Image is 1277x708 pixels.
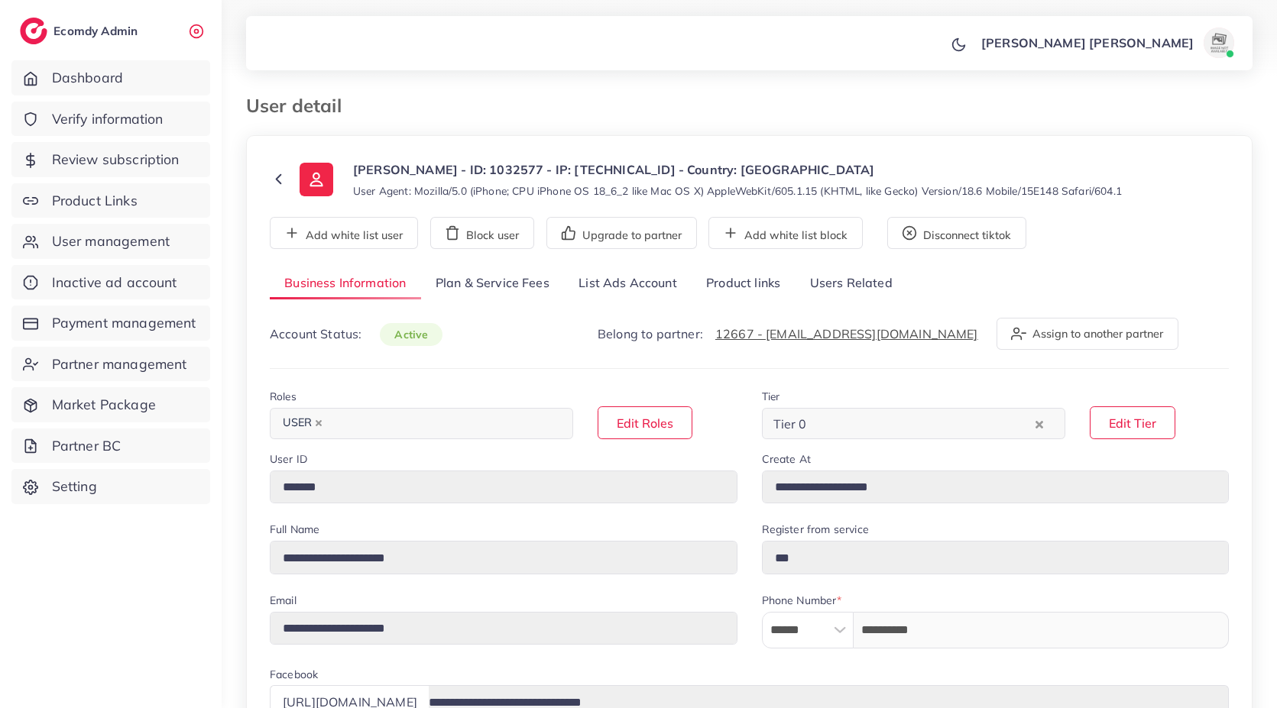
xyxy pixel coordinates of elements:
span: Inactive ad account [52,273,177,293]
a: Product links [692,267,795,300]
label: Tier [762,389,780,404]
span: active [380,323,442,346]
button: Upgrade to partner [546,217,697,249]
a: Market Package [11,387,210,422]
div: Search for option [762,408,1065,439]
button: Edit Roles [598,406,692,439]
button: Add white list block [708,217,863,249]
p: Account Status: [270,325,442,344]
span: Payment management [52,313,196,333]
button: Block user [430,217,534,249]
span: Market Package [52,395,156,415]
button: Disconnect tiktok [887,217,1026,249]
p: [PERSON_NAME] [PERSON_NAME] [981,34,1194,52]
img: ic-user-info.36bf1079.svg [300,163,333,196]
img: avatar [1204,27,1234,58]
label: Email [270,593,297,608]
p: [PERSON_NAME] - ID: 1032577 - IP: [TECHNICAL_ID] - Country: [GEOGRAPHIC_DATA] [353,160,1122,179]
label: Roles [270,389,297,404]
a: Verify information [11,102,210,137]
span: Product Links [52,191,138,211]
small: User Agent: Mozilla/5.0 (iPhone; CPU iPhone OS 18_6_2 like Mac OS X) AppleWebKit/605.1.15 (KHTML,... [353,183,1122,199]
a: User management [11,224,210,259]
label: Phone Number [762,593,842,608]
img: logo [20,18,47,44]
label: User ID [270,451,307,467]
div: Search for option [270,408,573,439]
a: [PERSON_NAME] [PERSON_NAME]avatar [973,27,1240,58]
label: Create At [762,451,811,467]
button: Clear Selected [1036,415,1043,432]
span: Partner management [52,354,187,374]
a: Partner management [11,347,210,382]
a: Payment management [11,306,210,341]
h2: Ecomdy Admin [53,24,141,38]
button: Add white list user [270,217,418,249]
a: Product Links [11,183,210,218]
a: List Ads Account [564,267,692,300]
a: Users Related [795,267,906,300]
label: Facebook [270,667,318,682]
h3: User detail [246,95,354,117]
span: Review subscription [52,150,180,170]
a: Review subscription [11,142,210,177]
a: logoEcomdy Admin [20,18,141,44]
span: Partner BC [52,436,122,456]
span: Tier 0 [770,412,810,435]
button: Edit Tier [1090,406,1175,439]
span: User management [52,231,170,251]
a: Partner BC [11,428,210,464]
button: Deselect USER [315,419,322,427]
p: Belong to partner: [598,325,978,343]
a: 12667 - [EMAIL_ADDRESS][DOMAIN_NAME] [715,326,978,341]
a: Plan & Service Fees [421,267,564,300]
label: Full Name [270,522,319,537]
a: Business Information [270,267,421,300]
a: Inactive ad account [11,265,210,300]
span: USER [276,412,329,434]
input: Search for option [811,412,1031,435]
span: Dashboard [52,68,123,88]
span: Setting [52,477,97,496]
input: Search for option [331,412,553,435]
a: Setting [11,469,210,504]
label: Register from service [762,522,869,537]
span: Verify information [52,109,164,129]
a: Dashboard [11,60,210,95]
button: Assign to another partner [997,318,1178,350]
